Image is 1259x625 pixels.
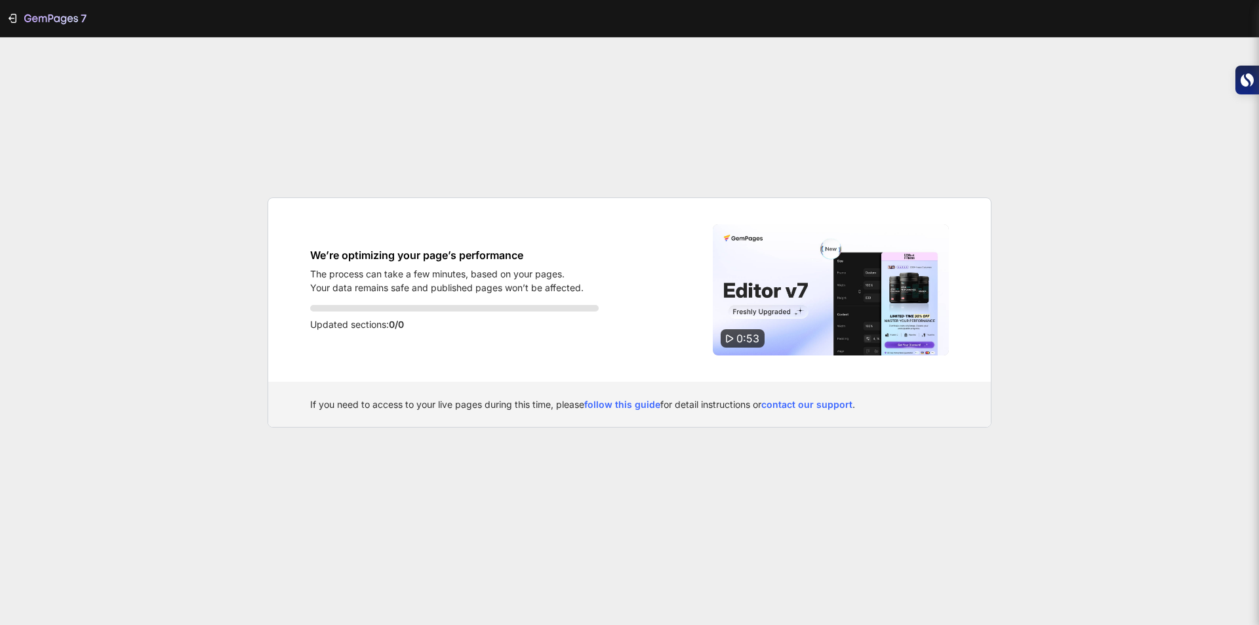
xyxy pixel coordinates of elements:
div: If you need to access to your live pages during this time, please for detail instructions or . [310,397,949,411]
p: Your data remains safe and published pages won’t be affected. [310,281,584,294]
a: contact our support [761,399,852,410]
p: 7 [81,10,87,26]
img: Video thumbnail [713,224,949,355]
p: Updated sections: [310,317,599,333]
p: The process can take a few minutes, based on your pages. [310,267,584,281]
span: 0/0 [389,319,404,330]
span: 0:53 [736,332,759,345]
h1: We’re optimizing your page’s performance [310,247,584,263]
a: follow this guide [584,399,660,410]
